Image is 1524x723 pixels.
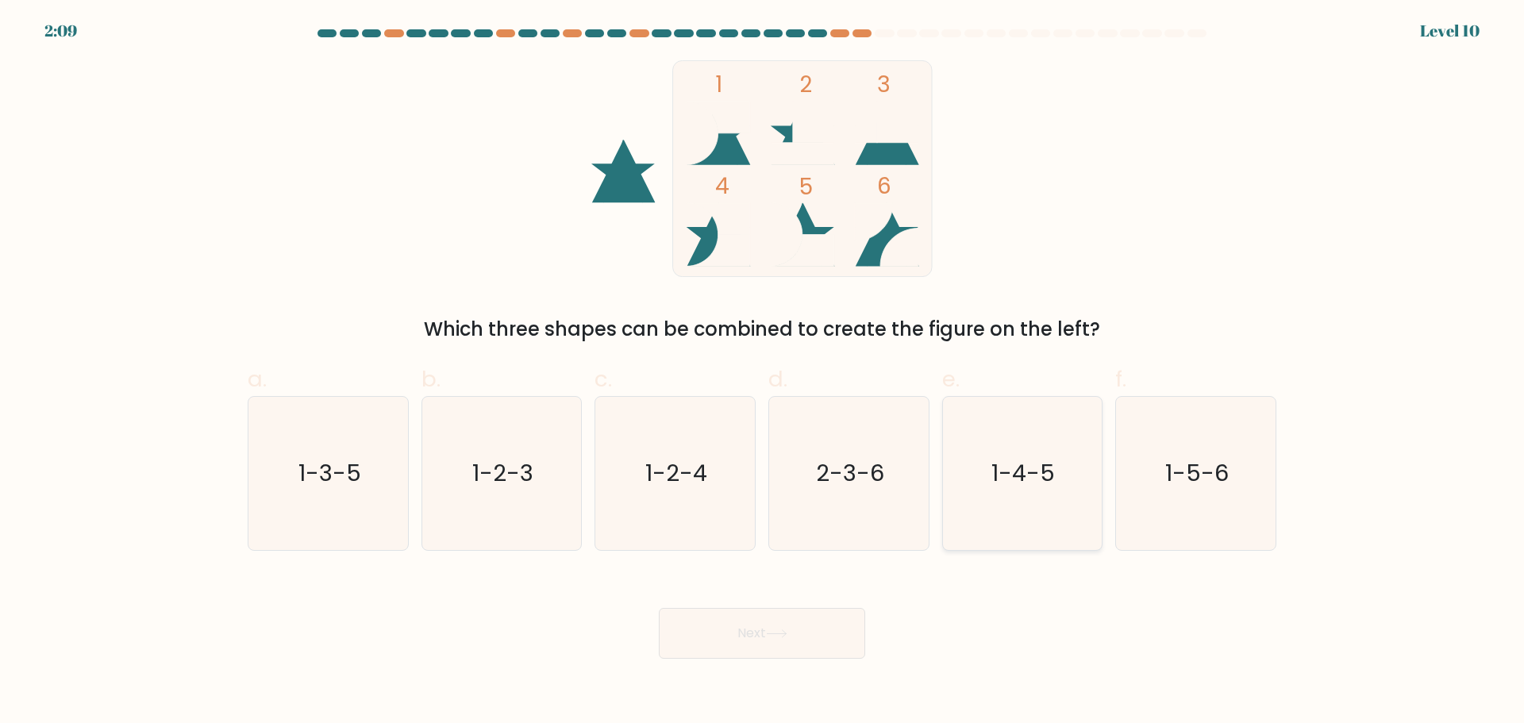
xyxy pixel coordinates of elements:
[659,608,865,659] button: Next
[799,69,812,100] tspan: 2
[715,171,729,202] tspan: 4
[646,457,708,489] text: 1-2-4
[1420,19,1480,43] div: Level 10
[595,363,612,394] span: c.
[257,315,1267,344] div: Which three shapes can be combined to create the figure on the left?
[472,457,533,489] text: 1-2-3
[992,457,1056,489] text: 1-4-5
[298,457,361,489] text: 1-3-5
[715,69,722,100] tspan: 1
[768,363,787,394] span: d.
[816,457,884,489] text: 2-3-6
[1166,457,1230,489] text: 1-5-6
[421,363,441,394] span: b.
[877,69,891,100] tspan: 3
[248,363,267,394] span: a.
[877,171,891,202] tspan: 6
[799,171,813,202] tspan: 5
[1115,363,1126,394] span: f.
[44,19,77,43] div: 2:09
[942,363,960,394] span: e.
